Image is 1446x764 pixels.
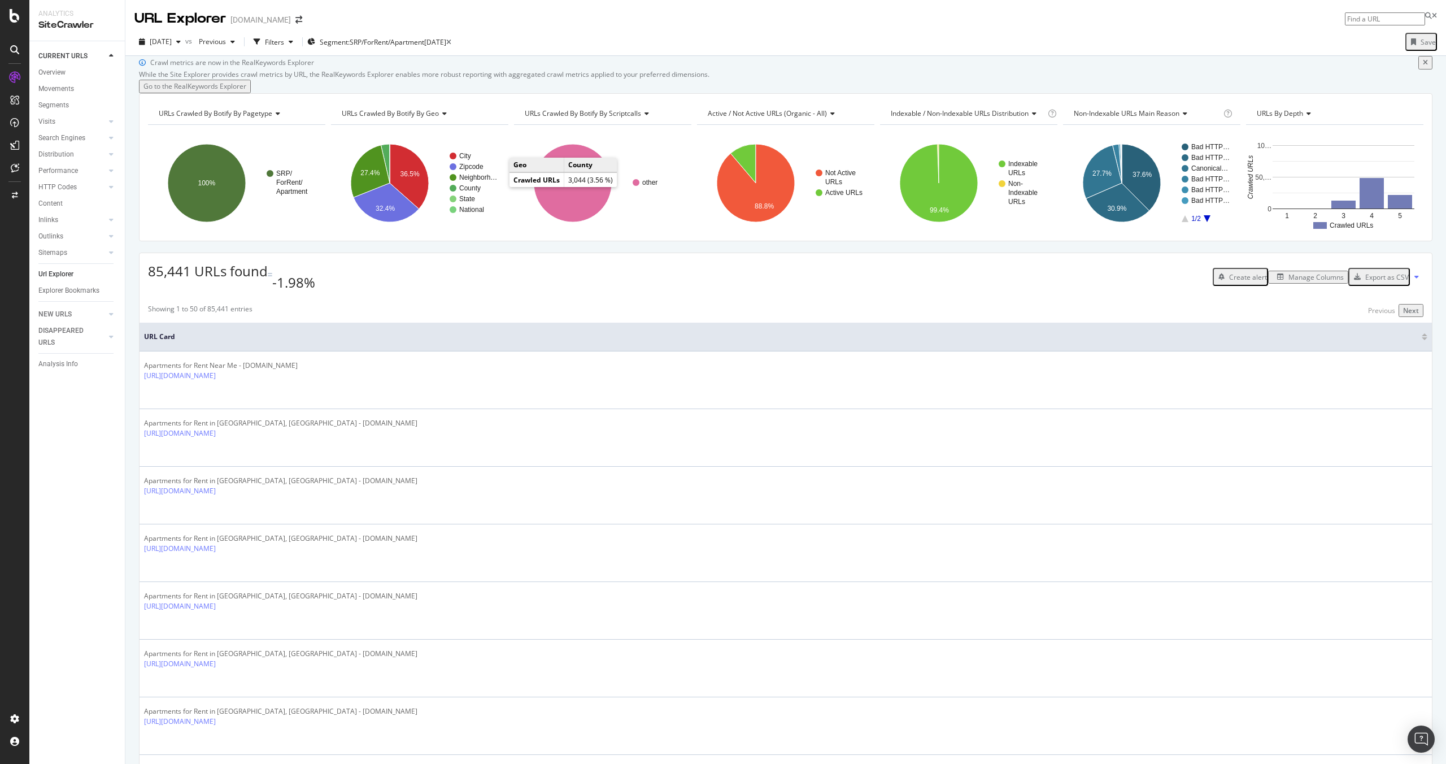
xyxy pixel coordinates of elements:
[825,169,856,177] text: Not Active
[1255,105,1413,123] h4: URLs by Depth
[825,189,863,197] text: Active URLs
[156,105,315,123] h4: URLs Crawled By Botify By pagetype
[148,134,325,232] svg: A chart.
[38,181,106,193] a: HTTP Codes
[38,198,63,210] div: Content
[697,134,874,232] div: A chart.
[38,231,106,242] a: Outlinks
[1247,155,1255,199] text: Crawled URLs
[514,134,691,232] svg: A chart.
[342,108,439,118] span: URLs Crawled By Botify By geo
[360,169,380,177] text: 27.4%
[38,325,106,349] a: DISAPPEARED URLS
[642,179,657,186] text: other
[134,33,185,51] button: [DATE]
[459,152,471,160] text: City
[708,108,827,118] span: Active / Not Active URLs (organic - all)
[1365,272,1409,282] div: Export as CSV
[159,108,272,118] span: URLs Crawled By Botify By pagetype
[38,268,117,280] a: Url Explorer
[1370,212,1374,220] text: 4
[509,158,564,172] td: Geo
[1345,12,1425,25] input: Find a URL
[1008,180,1023,188] text: Non-
[38,247,106,259] a: Sitemaps
[891,108,1029,118] span: Indexable / Non-Indexable URLs distribution
[1133,171,1152,179] text: 37.6%
[148,304,252,317] div: Showing 1 to 50 of 85,441 entries
[320,37,424,47] span: Segment: SRP/ForRent/Apartment
[38,165,78,177] div: Performance
[230,14,291,25] div: [DOMAIN_NAME]
[1092,170,1112,177] text: 27.7%
[38,165,106,177] a: Performance
[272,273,315,292] div: -1.98%
[249,33,298,51] button: Filters
[38,50,106,62] a: CURRENT URLS
[564,158,617,172] td: County
[144,706,417,717] div: Apartments for Rent in [GEOGRAPHIC_DATA], [GEOGRAPHIC_DATA] - [DOMAIN_NAME]
[1008,160,1038,168] text: Indexable
[38,358,78,370] div: Analysis Info
[1191,197,1230,205] text: Bad HTTP…
[1403,306,1419,315] div: Next
[1255,173,1271,181] text: 50,…
[150,37,172,46] span: 2025 Oct. 5th
[194,37,226,46] span: Previous
[38,247,67,259] div: Sitemaps
[755,203,774,211] text: 88.8%
[268,273,272,276] img: Equal
[1191,164,1228,172] text: Canonical…
[38,149,106,160] a: Distribution
[144,476,417,486] div: Apartments for Rent in [GEOGRAPHIC_DATA], [GEOGRAPHIC_DATA] - [DOMAIN_NAME]
[424,37,446,47] div: [DATE]
[38,325,95,349] div: DISAPPEARED URLS
[1072,105,1221,123] h4: Non-Indexable URLs Main Reason
[930,207,949,215] text: 99.4%
[1246,134,1423,232] svg: A chart.
[1063,134,1240,232] svg: A chart.
[1368,306,1395,315] div: Previous
[38,132,106,144] a: Search Engines
[144,659,216,668] a: [URL][DOMAIN_NAME]
[144,332,1419,342] span: URL Card
[1330,222,1373,229] text: Crawled URLs
[276,170,293,177] text: SRP/
[38,67,66,79] div: Overview
[307,33,446,51] button: Segment:SRP/ForRent/Apartment[DATE]
[1365,305,1399,316] button: Previous
[564,179,581,187] text: 100%
[38,198,117,210] a: Content
[38,83,117,95] a: Movements
[564,173,617,188] td: 3,044 (3.56 %)
[1191,143,1230,151] text: Bad HTTP…
[1213,268,1268,286] button: Create alert
[38,268,73,280] div: Url Explorer
[1229,272,1267,282] div: Create alert
[522,105,681,123] h4: URLs Crawled By Botify By scriptcalls
[276,188,308,196] text: Apartment
[194,33,239,51] button: Previous
[1008,189,1038,197] text: Indexable
[38,309,106,320] a: NEW URLS
[139,70,1432,80] div: While the Site Explorer provides crawl metrics by URL, the RealKeywords Explorer enables more rob...
[459,173,497,181] text: Neighborh…
[139,56,1432,93] div: info banner
[339,105,498,123] h4: URLs Crawled By Botify By geo
[1191,186,1230,194] text: Bad HTTP…
[38,231,63,242] div: Outlinks
[295,16,302,24] div: arrow-right-arrow-left
[144,649,417,659] div: Apartments for Rent in [GEOGRAPHIC_DATA], [GEOGRAPHIC_DATA] - [DOMAIN_NAME]
[1008,198,1025,206] text: URLs
[400,170,420,178] text: 36.5%
[38,9,116,19] div: Analytics
[38,116,106,128] a: Visits
[1268,271,1348,284] button: Manage Columns
[1405,33,1437,51] button: Save
[1398,212,1402,220] text: 5
[38,99,69,111] div: Segments
[525,108,641,118] span: URLs Crawled By Botify By scriptcalls
[1399,304,1423,317] button: Next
